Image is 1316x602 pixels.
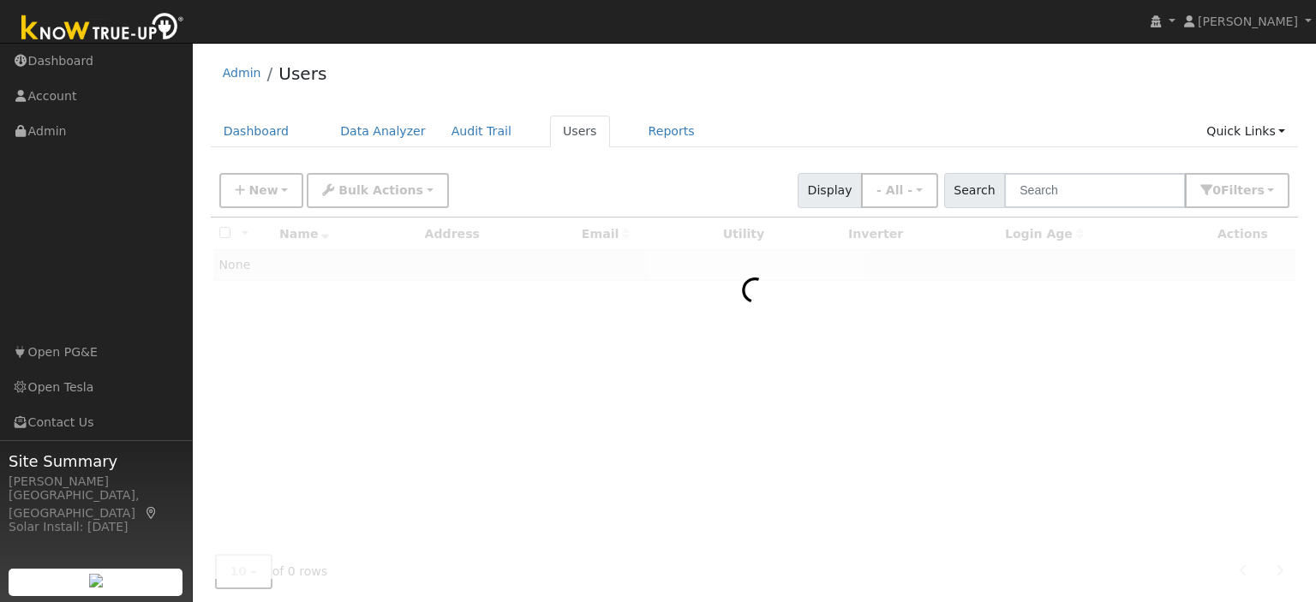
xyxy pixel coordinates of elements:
[439,116,524,147] a: Audit Trail
[278,63,326,84] a: Users
[1221,183,1265,197] span: Filter
[798,173,862,208] span: Display
[550,116,610,147] a: Users
[13,9,193,48] img: Know True-Up
[1193,116,1298,147] a: Quick Links
[327,116,439,147] a: Data Analyzer
[1185,173,1289,208] button: 0Filters
[307,173,448,208] button: Bulk Actions
[1198,15,1298,28] span: [PERSON_NAME]
[861,173,938,208] button: - All -
[144,506,159,520] a: Map
[211,116,302,147] a: Dashboard
[9,518,183,536] div: Solar Install: [DATE]
[89,574,103,587] img: retrieve
[248,183,278,197] span: New
[1257,183,1264,197] span: s
[636,116,708,147] a: Reports
[9,473,183,491] div: [PERSON_NAME]
[338,183,423,197] span: Bulk Actions
[944,173,1005,208] span: Search
[9,450,183,473] span: Site Summary
[219,173,304,208] button: New
[9,486,183,522] div: [GEOGRAPHIC_DATA], [GEOGRAPHIC_DATA]
[1004,173,1186,208] input: Search
[223,66,261,80] a: Admin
